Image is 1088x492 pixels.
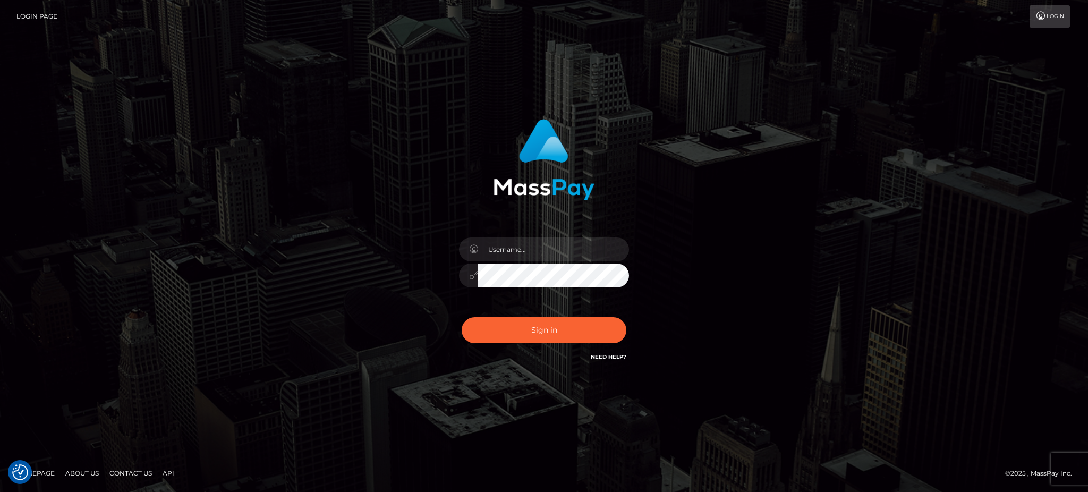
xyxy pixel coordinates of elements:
button: Sign in [462,317,626,343]
a: API [158,465,178,481]
img: Revisit consent button [12,464,28,480]
a: Login Page [16,5,57,28]
div: © 2025 , MassPay Inc. [1005,468,1080,479]
img: MassPay Login [494,119,594,200]
a: Need Help? [591,353,626,360]
a: About Us [61,465,103,481]
a: Contact Us [105,465,156,481]
a: Homepage [12,465,59,481]
a: Login [1030,5,1070,28]
input: Username... [478,237,629,261]
button: Consent Preferences [12,464,28,480]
